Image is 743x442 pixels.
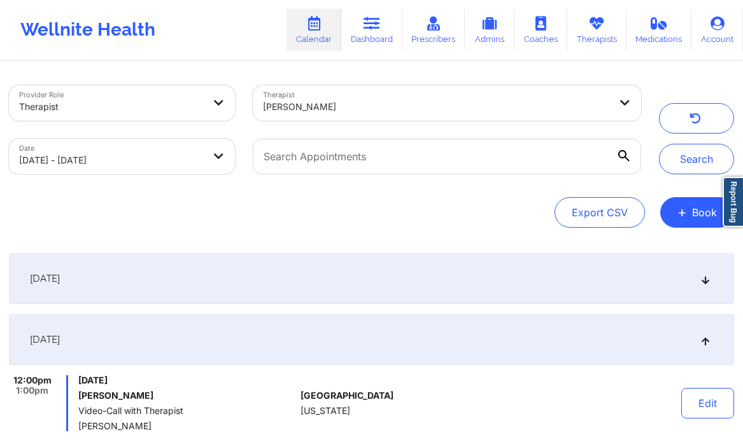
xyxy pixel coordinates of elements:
span: [PERSON_NAME] [78,421,295,431]
a: Account [691,9,743,51]
span: [DATE] [30,333,60,346]
div: [DATE] - [DATE] [19,146,203,174]
span: 12:00pm [13,375,52,385]
button: +Book [660,197,734,228]
button: Export CSV [555,197,645,228]
span: [US_STATE] [301,406,350,416]
button: Edit [681,388,734,418]
a: Admins [465,9,514,51]
a: Prescribers [402,9,465,51]
span: [GEOGRAPHIC_DATA] [301,390,393,401]
h6: [PERSON_NAME] [78,390,295,401]
span: 1:00pm [16,385,48,396]
a: Therapists [567,9,626,51]
a: Medications [626,9,692,51]
a: Dashboard [341,9,402,51]
div: [PERSON_NAME] [263,93,610,121]
input: Search Appointments [253,139,641,174]
span: [DATE] [30,272,60,285]
span: + [677,209,687,216]
button: Search [659,144,734,174]
a: Calendar [287,9,341,51]
div: Therapist [19,93,203,121]
span: Video-Call with Therapist [78,406,295,416]
a: Report Bug [723,177,743,227]
a: Coaches [514,9,567,51]
span: [DATE] [78,375,295,385]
